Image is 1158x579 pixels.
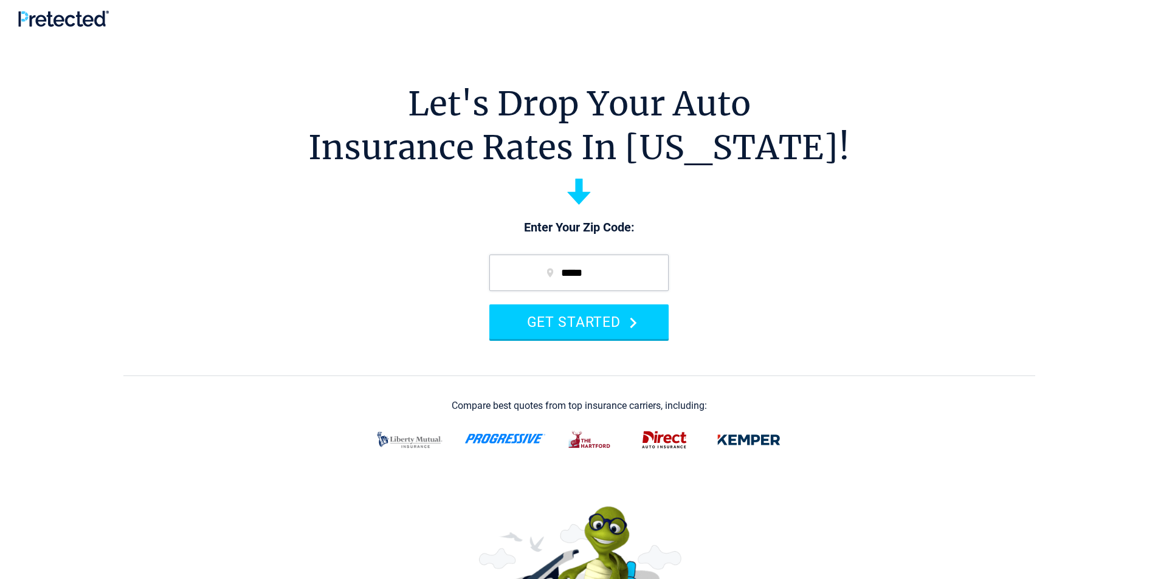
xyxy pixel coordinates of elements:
[709,424,789,456] img: kemper
[464,434,546,444] img: progressive
[370,424,450,456] img: liberty
[489,304,669,339] button: GET STARTED
[635,424,694,456] img: direct
[452,400,707,411] div: Compare best quotes from top insurance carriers, including:
[308,82,850,170] h1: Let's Drop Your Auto Insurance Rates In [US_STATE]!
[489,255,669,291] input: zip code
[560,424,620,456] img: thehartford
[477,219,681,236] p: Enter Your Zip Code:
[18,10,109,27] img: Pretected Logo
